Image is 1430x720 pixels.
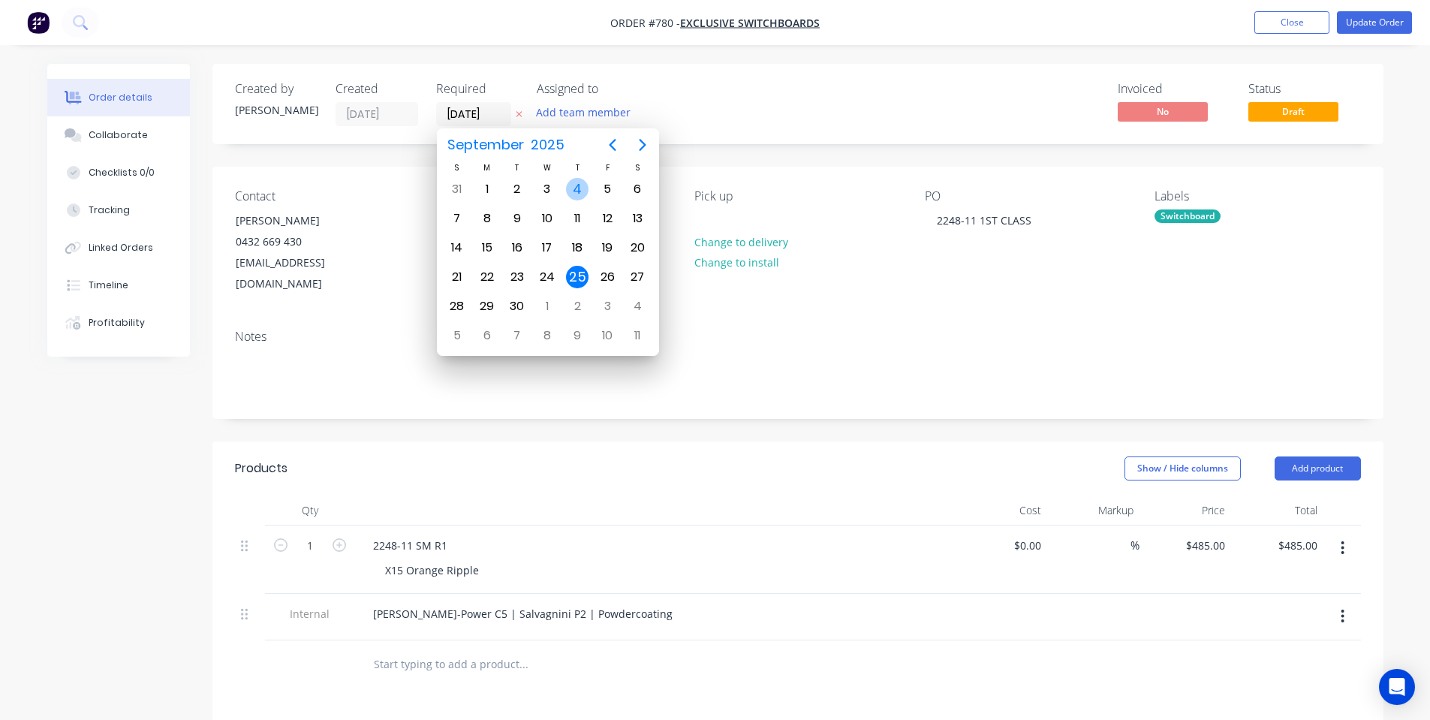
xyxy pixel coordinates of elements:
[89,91,152,104] div: Order details
[89,241,153,255] div: Linked Orders
[596,207,619,230] div: Friday, September 12, 2025
[373,559,491,581] div: X15 Orange Ripple
[47,154,190,191] button: Checklists 0/0
[47,116,190,154] button: Collaborate
[444,131,528,158] span: September
[446,178,468,200] div: Sunday, August 31, 2025
[361,603,685,625] div: [PERSON_NAME]-Power C5 | Salvagnini P2 | Powdercoating
[506,178,528,200] div: Tuesday, September 2, 2025
[1337,11,1412,34] button: Update Order
[446,236,468,259] div: Sunday, September 14, 2025
[628,130,658,160] button: Next page
[536,266,558,288] div: Wednesday, September 24, 2025
[956,496,1048,526] div: Cost
[506,236,528,259] div: Tuesday, September 16, 2025
[610,16,680,30] span: Order #780 -
[626,236,649,259] div: Saturday, September 20, 2025
[27,11,50,34] img: Factory
[532,161,562,174] div: W
[1254,11,1329,34] button: Close
[566,324,589,347] div: Thursday, October 9, 2025
[47,229,190,267] button: Linked Orders
[502,161,532,174] div: T
[1155,189,1360,203] div: Labels
[235,189,441,203] div: Contact
[506,324,528,347] div: Tuesday, October 7, 2025
[1248,102,1338,121] span: Draft
[622,161,652,174] div: S
[626,324,649,347] div: Saturday, October 11, 2025
[47,191,190,229] button: Tracking
[235,102,318,118] div: [PERSON_NAME]
[566,178,589,200] div: Today, Thursday, September 4, 2025
[536,178,558,200] div: Wednesday, September 3, 2025
[89,316,145,330] div: Profitability
[686,231,796,252] button: Change to delivery
[566,207,589,230] div: Thursday, September 11, 2025
[626,266,649,288] div: Saturday, September 27, 2025
[1139,496,1232,526] div: Price
[436,82,519,96] div: Required
[47,267,190,304] button: Timeline
[562,161,592,174] div: T
[1124,456,1241,481] button: Show / Hide columns
[89,166,155,179] div: Checklists 0/0
[566,295,589,318] div: Thursday, October 2, 2025
[1118,82,1230,96] div: Invoiced
[1379,669,1415,705] div: Open Intercom Messenger
[592,161,622,174] div: F
[265,496,355,526] div: Qty
[596,266,619,288] div: Friday, September 26, 2025
[476,295,498,318] div: Monday, September 29, 2025
[1047,496,1139,526] div: Markup
[598,130,628,160] button: Previous page
[89,203,130,217] div: Tracking
[626,295,649,318] div: Saturday, October 4, 2025
[680,16,820,30] a: Exclusive Switchboards
[47,79,190,116] button: Order details
[446,266,468,288] div: Sunday, September 21, 2025
[446,207,468,230] div: Sunday, September 7, 2025
[566,236,589,259] div: Thursday, September 18, 2025
[1118,102,1208,121] span: No
[506,295,528,318] div: Tuesday, September 30, 2025
[596,236,619,259] div: Friday, September 19, 2025
[47,304,190,342] button: Profitability
[236,210,360,231] div: [PERSON_NAME]
[925,189,1130,203] div: PO
[536,207,558,230] div: Wednesday, September 10, 2025
[596,324,619,347] div: Friday, October 10, 2025
[235,459,288,477] div: Products
[1275,456,1361,481] button: Add product
[566,266,589,288] div: Thursday, September 25, 2025
[694,189,900,203] div: Pick up
[1248,82,1361,96] div: Status
[476,178,498,200] div: Monday, September 1, 2025
[537,102,639,122] button: Add team member
[686,252,787,273] button: Change to install
[528,131,568,158] span: 2025
[442,161,472,174] div: S
[596,295,619,318] div: Friday, October 3, 2025
[476,207,498,230] div: Monday, September 8, 2025
[336,82,418,96] div: Created
[446,324,468,347] div: Sunday, October 5, 2025
[235,330,1361,344] div: Notes
[537,82,687,96] div: Assigned to
[361,535,459,556] div: 2248-11 SM R1
[472,161,502,174] div: M
[476,324,498,347] div: Monday, October 6, 2025
[536,236,558,259] div: Wednesday, September 17, 2025
[925,209,1043,231] div: 2248-11 1ST CLASS
[476,266,498,288] div: Monday, September 22, 2025
[536,295,558,318] div: Wednesday, October 1, 2025
[438,131,574,158] button: September2025
[506,266,528,288] div: Tuesday, September 23, 2025
[506,207,528,230] div: Tuesday, September 9, 2025
[89,279,128,292] div: Timeline
[223,209,373,295] div: [PERSON_NAME]0432 669 430[EMAIL_ADDRESS][DOMAIN_NAME]
[89,128,148,142] div: Collaborate
[446,295,468,318] div: Sunday, September 28, 2025
[236,252,360,294] div: [EMAIL_ADDRESS][DOMAIN_NAME]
